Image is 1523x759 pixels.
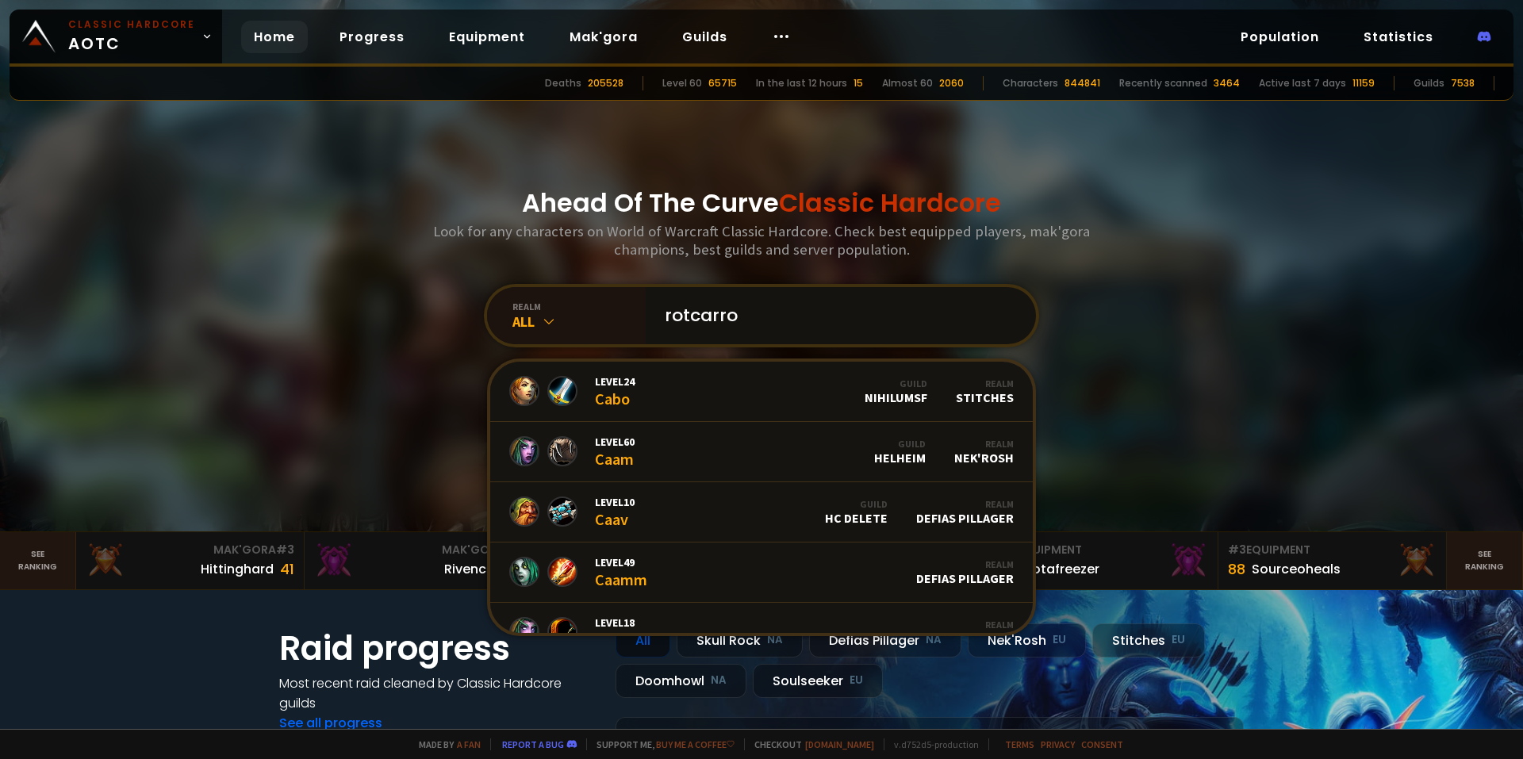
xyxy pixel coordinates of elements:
[490,603,1033,663] a: Level18CaatsRealmSkull Rock
[279,673,597,713] h4: Most recent raid cleaned by Classic Hardcore guilds
[586,738,735,750] span: Support me,
[656,738,735,750] a: Buy me a coffee
[753,664,883,698] div: Soulseeker
[457,738,481,750] a: a fan
[1081,738,1123,750] a: Consent
[916,558,1014,570] div: Realm
[655,287,1017,344] input: Search a character...
[512,301,646,312] div: realm
[595,495,635,529] div: Caav
[1352,76,1375,90] div: 11159
[968,623,1086,657] div: Nek'Rosh
[616,664,746,698] div: Doomhowl
[942,619,1014,631] div: Realm
[1451,76,1475,90] div: 7538
[279,623,597,673] h1: Raid progress
[916,558,1014,586] div: Defias Pillager
[954,438,1014,466] div: Nek'Rosh
[916,498,1014,526] div: Defias Pillager
[279,714,382,732] a: See all progress
[595,435,635,469] div: Caam
[884,738,979,750] span: v. d752d5 - production
[1259,76,1346,90] div: Active last 7 days
[595,374,635,408] div: Cabo
[809,623,961,657] div: Defias Pillager
[662,76,702,90] div: Level 60
[595,374,635,389] span: Level 24
[616,717,1244,759] a: [DATE]zgpetri on godDefias Pillager8 /90
[1119,76,1207,90] div: Recently scanned
[1228,21,1332,53] a: Population
[942,619,1014,646] div: Skull Rock
[595,555,647,589] div: Caamm
[1003,76,1058,90] div: Characters
[1092,623,1205,657] div: Stitches
[276,542,294,558] span: # 3
[409,738,481,750] span: Made by
[1414,76,1444,90] div: Guilds
[990,532,1218,589] a: #2Equipment88Notafreezer
[1252,559,1341,579] div: Sourceoheals
[616,623,670,657] div: All
[10,10,222,63] a: Classic HardcoreAOTC
[956,378,1014,389] div: Realm
[874,438,926,466] div: Helheim
[444,559,494,579] div: Rivench
[779,185,1001,220] span: Classic Hardcore
[76,532,305,589] a: Mak'Gora#3Hittinghard41
[1065,76,1100,90] div: 844841
[595,435,635,449] span: Level 60
[305,532,533,589] a: Mak'Gora#2Rivench100
[595,495,635,509] span: Level 10
[767,632,783,648] small: NA
[427,222,1096,259] h3: Look for any characters on World of Warcraft Classic Hardcore. Check best equipped players, mak'g...
[1053,632,1066,648] small: EU
[1023,559,1099,579] div: Notafreezer
[1218,532,1447,589] a: #3Equipment88Sourceoheals
[956,378,1014,405] div: Stitches
[314,542,523,558] div: Mak'Gora
[241,21,308,53] a: Home
[490,542,1033,603] a: Level49CaammRealmDefias Pillager
[1041,738,1075,750] a: Privacy
[490,422,1033,482] a: Level60CaamGuildHelheimRealmNek'Rosh
[805,738,874,750] a: [DOMAIN_NAME]
[1351,21,1446,53] a: Statistics
[68,17,195,56] span: AOTC
[502,738,564,750] a: Report a bug
[1214,76,1240,90] div: 3464
[68,17,195,32] small: Classic Hardcore
[825,498,888,526] div: HC Delete
[280,558,294,580] div: 41
[86,542,294,558] div: Mak'Gora
[939,76,964,90] div: 2060
[595,615,635,650] div: Caats
[436,21,538,53] a: Equipment
[1228,558,1245,580] div: 88
[711,673,727,688] small: NA
[512,312,646,331] div: All
[954,438,1014,450] div: Realm
[1172,632,1185,648] small: EU
[522,184,1001,222] h1: Ahead Of The Curve
[756,76,847,90] div: In the last 12 hours
[926,632,942,648] small: NA
[1005,738,1034,750] a: Terms
[588,76,623,90] div: 205528
[854,76,863,90] div: 15
[865,378,927,405] div: NihilumSF
[201,559,274,579] div: Hittinghard
[874,438,926,450] div: Guild
[595,555,647,569] span: Level 49
[1447,532,1523,589] a: Seeranking
[865,378,927,389] div: Guild
[882,76,933,90] div: Almost 60
[850,673,863,688] small: EU
[825,498,888,510] div: Guild
[744,738,874,750] span: Checkout
[545,76,581,90] div: Deaths
[708,76,737,90] div: 65715
[916,498,1014,510] div: Realm
[490,362,1033,422] a: Level24CaboGuildNihilumSFRealmStitches
[1228,542,1437,558] div: Equipment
